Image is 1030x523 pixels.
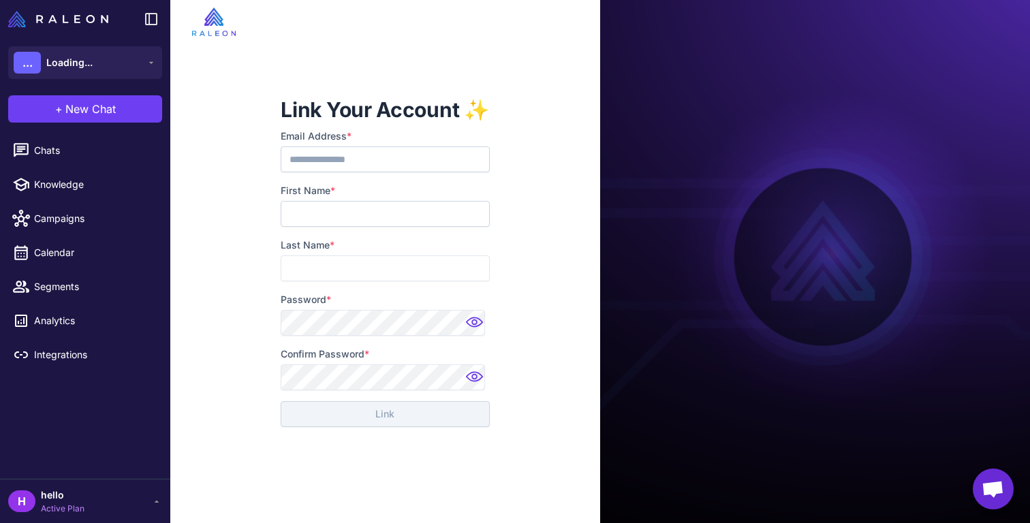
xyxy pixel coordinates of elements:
[8,490,35,512] div: H
[41,488,84,503] span: hello
[281,292,489,307] label: Password
[192,7,236,36] img: raleon-logo-whitebg.9aac0268.jpg
[5,170,165,199] a: Knowledge
[5,204,165,233] a: Campaigns
[14,52,41,74] div: ...
[46,55,93,70] span: Loading...
[5,340,165,369] a: Integrations
[34,211,154,226] span: Campaigns
[281,129,489,144] label: Email Address
[34,177,154,192] span: Knowledge
[8,11,108,27] img: Raleon Logo
[34,245,154,260] span: Calendar
[973,469,1014,509] a: Open chat
[5,272,165,301] a: Segments
[5,136,165,165] a: Chats
[34,279,154,294] span: Segments
[5,306,165,335] a: Analytics
[463,313,490,340] img: Password hidden
[55,101,63,117] span: +
[8,46,162,79] button: ...Loading...
[34,347,154,362] span: Integrations
[8,95,162,123] button: +New Chat
[281,347,489,362] label: Confirm Password
[41,503,84,515] span: Active Plan
[463,367,490,394] img: Password hidden
[34,143,154,158] span: Chats
[281,96,489,123] h1: Link Your Account ✨
[5,238,165,267] a: Calendar
[281,401,489,427] button: Link
[65,101,116,117] span: New Chat
[281,183,489,198] label: First Name
[34,313,154,328] span: Analytics
[281,238,489,253] label: Last Name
